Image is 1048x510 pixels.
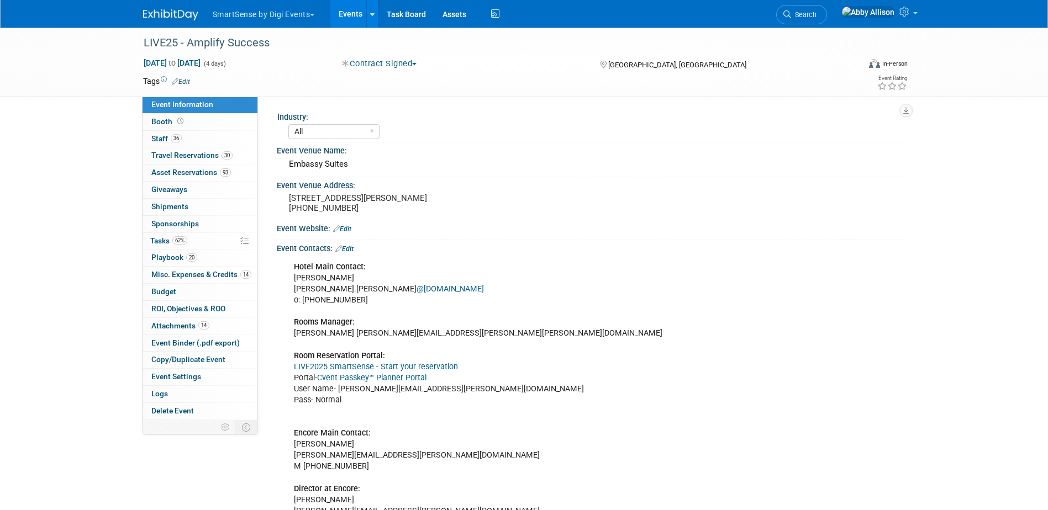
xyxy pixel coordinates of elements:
[143,97,257,113] a: Event Information
[151,253,197,262] span: Playbook
[151,185,187,194] span: Giveaways
[289,193,526,213] pre: [STREET_ADDRESS][PERSON_NAME] [PHONE_NUMBER]
[143,403,257,419] a: Delete Event
[151,202,188,211] span: Shipments
[143,131,257,147] a: Staff36
[151,151,233,160] span: Travel Reservations
[150,236,187,245] span: Tasks
[220,168,231,177] span: 93
[151,219,199,228] span: Sponsorships
[143,386,257,402] a: Logs
[151,321,209,330] span: Attachments
[285,156,897,173] div: Embassy Suites
[143,76,190,87] td: Tags
[335,245,354,253] a: Edit
[172,78,190,86] a: Edit
[143,267,257,283] a: Misc. Expenses & Credits14
[151,168,231,177] span: Asset Reservations
[240,270,251,279] span: 14
[151,270,251,279] span: Misc. Expenses & Credits
[143,233,257,249] a: Tasks62%
[151,406,194,415] span: Delete Event
[222,151,233,160] span: 30
[143,318,257,334] a: Attachments14
[294,428,371,438] b: Encore Main Contact:
[143,284,257,300] a: Budget
[791,10,817,19] span: Search
[175,117,186,125] span: Booth not reserved yet
[143,216,257,232] a: Sponsorships
[143,249,257,266] a: Playbook20
[869,59,880,68] img: Format-Inperson.png
[143,352,257,368] a: Copy/Duplicate Event
[151,287,176,296] span: Budget
[333,225,351,233] a: Edit
[235,420,257,434] td: Toggle Event Tabs
[143,164,257,181] a: Asset Reservations93
[151,355,225,364] span: Copy/Duplicate Event
[151,372,201,381] span: Event Settings
[338,58,421,70] button: Contract Signed
[877,76,907,81] div: Event Rating
[151,389,168,398] span: Logs
[794,57,908,74] div: Event Format
[277,142,905,156] div: Event Venue Name:
[277,240,905,254] div: Event Contacts:
[151,338,240,347] span: Event Binder (.pdf export)
[277,109,900,123] div: Industry:
[140,33,843,53] div: LIVE25 - Amplify Success
[776,5,827,24] a: Search
[294,262,366,272] b: Hotel Main Contact:
[143,114,257,130] a: Booth
[882,60,908,68] div: In-Person
[216,420,235,434] td: Personalize Event Tab Strip
[167,59,177,67] span: to
[203,60,226,67] span: (4 days)
[608,61,746,69] span: [GEOGRAPHIC_DATA], [GEOGRAPHIC_DATA]
[277,220,905,235] div: Event Website:
[143,369,257,385] a: Event Settings
[277,177,905,191] div: Event Venue Address:
[198,321,209,330] span: 14
[143,147,257,164] a: Travel Reservations30
[143,182,257,198] a: Giveaways
[294,362,458,371] a: LIVE2025 SmartSense - Start your reservation
[171,134,182,142] span: 36
[186,253,197,262] span: 20
[172,236,187,245] span: 62%
[151,117,186,126] span: Booth
[143,335,257,352] a: Event Binder (.pdf export)
[294,317,355,327] b: Rooms Manager:
[317,373,426,382] a: Cvent Passkey™ Planner Portal
[294,351,385,360] b: Room Reservation Portal:
[841,6,895,18] img: Abby Allison
[151,134,182,143] span: Staff
[294,484,360,493] b: Director at Encore:
[143,301,257,317] a: ROI, Objectives & ROO
[143,199,257,215] a: Shipments
[151,304,225,313] span: ROI, Objectives & ROO
[143,58,201,68] span: [DATE] [DATE]
[151,100,213,109] span: Event Information
[143,9,198,20] img: ExhibitDay
[417,284,484,294] a: @[DOMAIN_NAME]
